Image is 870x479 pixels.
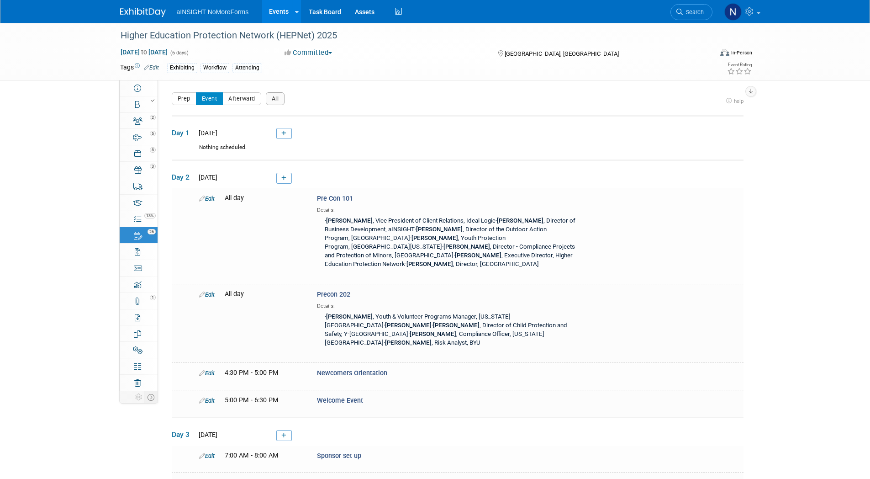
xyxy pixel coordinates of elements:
[144,64,159,71] a: Edit
[196,431,217,438] span: [DATE]
[120,293,158,309] a: 1
[317,397,363,404] span: Welcome Event
[455,252,501,259] b: [PERSON_NAME]
[225,452,279,459] span: 7:00 AM - 8:00 AM
[410,330,456,337] b: [PERSON_NAME]
[317,291,350,298] span: Precon 202
[150,295,156,300] span: 1
[199,397,215,404] a: Edit
[225,369,279,377] span: 4:30 PM - 5:00 PM
[172,172,195,182] span: Day 2
[169,50,189,56] span: (6 days)
[120,129,158,145] a: 5
[225,194,244,202] span: All day
[150,131,156,136] span: 5
[385,322,432,329] b: [PERSON_NAME]
[724,3,742,21] img: Nichole Brown
[151,99,154,102] i: Booth reservation complete
[497,217,543,224] b: [PERSON_NAME]
[172,128,195,138] span: Day 1
[120,63,159,73] td: Tags
[199,291,215,298] a: Edit
[177,8,249,16] span: aINSIGHT NoMoreForms
[326,313,373,320] b: [PERSON_NAME]
[144,391,158,403] td: Toggle Event Tabs
[167,63,197,73] div: Exhibiting
[222,92,261,105] button: Afterward
[281,48,336,58] button: Committed
[317,195,353,202] span: Pre Con 101
[659,48,753,61] div: Event Format
[433,322,480,329] b: [PERSON_NAME]
[317,369,387,377] span: Newcomers Orientation
[120,162,158,178] a: 3
[727,63,752,67] div: Event Rating
[225,396,279,404] span: 5:00 PM - 6:30 PM
[232,63,262,73] div: Attending
[505,50,619,57] span: [GEOGRAPHIC_DATA], [GEOGRAPHIC_DATA]
[172,92,196,105] button: Prep
[199,452,215,459] a: Edit
[196,174,217,181] span: [DATE]
[199,195,215,202] a: Edit
[172,144,743,160] div: Nothing scheduled.
[117,27,699,44] div: Higher Education Protection Network (HEPNet) 2025
[196,92,223,105] button: Event
[266,92,285,105] button: All
[385,339,432,346] b: [PERSON_NAME]
[317,299,580,310] div: Details:
[317,214,580,272] div: · , Vice President of Client Relations, Ideal Logic· , Director of Business Development, aINSIGHT...
[120,48,168,56] span: [DATE] [DATE]
[140,48,148,56] span: to
[120,211,158,227] a: 13%
[683,9,704,16] span: Search
[720,49,729,56] img: Format-Inperson.png
[317,203,580,214] div: Details:
[326,217,373,224] b: [PERSON_NAME]
[150,164,156,169] span: 3
[150,147,156,153] span: 8
[443,243,490,250] b: [PERSON_NAME]
[144,213,156,218] span: 13%
[731,49,752,56] div: In-Person
[411,234,458,241] b: [PERSON_NAME]
[200,63,229,73] div: Workflow
[416,226,463,233] b: [PERSON_NAME]
[199,370,215,377] a: Edit
[120,113,158,129] a: 2
[196,129,217,137] span: [DATE]
[225,290,244,298] span: All day
[133,391,144,403] td: Personalize Event Tab Strip
[150,115,156,120] span: 2
[734,98,743,104] span: help
[317,452,361,460] span: Sponsor set up
[317,310,580,351] div: · , Youth & Volunteer Programs Manager, [US_STATE][GEOGRAPHIC_DATA]· · , Director of Child Protec...
[172,430,195,440] span: Day 3
[120,8,166,17] img: ExhibitDay
[406,261,453,267] b: [PERSON_NAME]
[120,145,158,161] a: 8
[120,227,158,243] a: 26
[148,229,156,234] span: 26
[670,4,712,20] a: Search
